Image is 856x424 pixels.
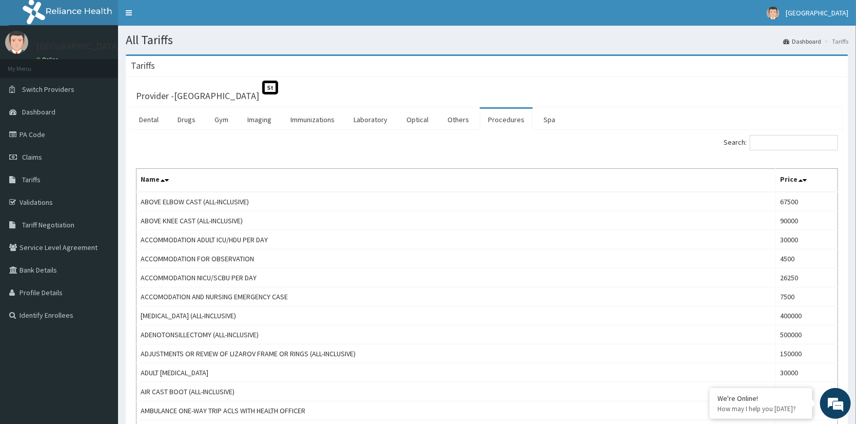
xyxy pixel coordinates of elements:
[137,249,776,268] td: ACCOMMODATION FOR OBSERVATION
[168,5,193,30] div: Minimize live chat window
[60,129,142,233] span: We're online!
[776,382,838,401] td: 67500
[776,192,838,211] td: 67500
[137,325,776,344] td: ADENOTONSILLECTOMY (ALL-INCLUSIVE)
[137,401,776,420] td: AMBULANCE ONE-WAY TRIP ACLS WITH HEALTH OFFICER
[126,33,848,47] h1: All Tariffs
[776,211,838,230] td: 90000
[767,7,780,20] img: User Image
[776,230,838,249] td: 30000
[776,169,838,192] th: Price
[169,109,204,130] a: Drugs
[136,91,259,101] h3: Provider - [GEOGRAPHIC_DATA]
[22,220,74,229] span: Tariff Negotiation
[53,57,172,71] div: Chat with us now
[776,287,838,306] td: 7500
[137,169,776,192] th: Name
[131,109,167,130] a: Dental
[750,135,838,150] input: Search:
[137,306,776,325] td: [MEDICAL_DATA] (ALL-INCLUSIVE)
[22,85,74,94] span: Switch Providers
[36,42,121,51] p: [GEOGRAPHIC_DATA]
[439,109,477,130] a: Others
[535,109,563,130] a: Spa
[776,268,838,287] td: 26250
[724,135,838,150] label: Search:
[717,394,805,403] div: We're Online!
[22,175,41,184] span: Tariffs
[239,109,280,130] a: Imaging
[5,280,196,316] textarea: Type your message and hit 'Enter'
[5,31,28,54] img: User Image
[22,107,55,117] span: Dashboard
[137,363,776,382] td: ADULT [MEDICAL_DATA]
[22,152,42,162] span: Claims
[480,109,533,130] a: Procedures
[137,287,776,306] td: ACCOMODATION AND NURSING EMERGENCY CASE
[776,249,838,268] td: 4500
[786,8,848,17] span: [GEOGRAPHIC_DATA]
[717,404,805,413] p: How may I help you today?
[206,109,237,130] a: Gym
[398,109,437,130] a: Optical
[137,382,776,401] td: AIR CAST BOOT (ALL-INCLUSIVE)
[137,230,776,249] td: ACCOMMODATION ADULT ICU/HDU PER DAY
[137,344,776,363] td: ADJUSTMENTS OR REVIEW OF LIZAROV FRAME OR RINGS (ALL-INCLUSIVE)
[137,211,776,230] td: ABOVE KNEE CAST (ALL-INCLUSIVE)
[822,37,848,46] li: Tariffs
[776,306,838,325] td: 400000
[776,363,838,382] td: 30000
[36,56,61,63] a: Online
[137,268,776,287] td: ACCOMMODATION NICU/SCBU PER DAY
[776,344,838,363] td: 150000
[345,109,396,130] a: Laboratory
[282,109,343,130] a: Immunizations
[783,37,821,46] a: Dashboard
[19,51,42,77] img: d_794563401_company_1708531726252_794563401
[776,325,838,344] td: 500000
[137,192,776,211] td: ABOVE ELBOW CAST (ALL-INCLUSIVE)
[262,81,278,94] span: St
[131,61,155,70] h3: Tariffs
